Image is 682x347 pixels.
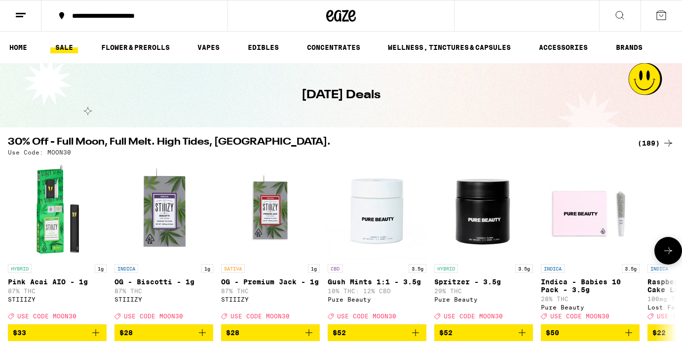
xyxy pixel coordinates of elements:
[114,278,213,286] p: OG - Biscotti - 1g
[221,160,320,259] img: STIIIZY - OG - Premium Jack - 1g
[541,160,640,259] img: Pure Beauty - Indica - Babies 10 Pack - 3.5g
[541,264,565,273] p: INDICA
[328,278,426,286] p: Gush Mints 1:1 - 3.5g
[4,41,32,53] a: HOME
[434,296,533,303] div: Pure Beauty
[8,278,107,286] p: Pink Acai AIO - 1g
[611,41,647,53] a: BRANDS
[328,264,342,273] p: CBD
[221,296,320,303] div: STIIIZY
[13,329,26,337] span: $33
[337,313,396,319] span: USE CODE MOON30
[201,264,213,273] p: 1g
[541,160,640,324] a: Open page for Indica - Babies 10 Pack - 3.5g from Pure Beauty
[8,264,32,273] p: HYBRID
[652,329,666,337] span: $22
[434,288,533,294] p: 29% THC
[333,329,346,337] span: $52
[434,264,458,273] p: HYBRID
[114,324,213,341] button: Add to bag
[114,264,138,273] p: INDICA
[221,278,320,286] p: OG - Premium Jack - 1g
[541,296,640,302] p: 28% THC
[221,264,245,273] p: SATIVA
[8,160,107,324] a: Open page for Pink Acai AIO - 1g from STIIIZY
[8,296,107,303] div: STIIIZY
[328,160,426,259] img: Pure Beauty - Gush Mints 1:1 - 3.5g
[541,304,640,310] div: Pure Beauty
[8,324,107,341] button: Add to bag
[550,313,609,319] span: USE CODE MOON30
[119,329,133,337] span: $28
[50,41,78,53] a: SALE
[434,160,533,259] img: Pure Beauty - Spritzer - 3.5g
[439,329,453,337] span: $52
[95,264,107,273] p: 1g
[114,160,213,259] img: STIIIZY - OG - Biscotti - 1g
[114,160,213,324] a: Open page for OG - Biscotti - 1g from STIIIZY
[328,324,426,341] button: Add to bag
[541,278,640,294] p: Indica - Babies 10 Pack - 3.5g
[221,324,320,341] button: Add to bag
[541,324,640,341] button: Add to bag
[96,41,175,53] a: FLOWER & PREROLLS
[8,288,107,294] p: 87% THC
[114,288,213,294] p: 87% THC
[383,41,516,53] a: WELLNESS, TINCTURES & CAPSULES
[534,41,593,53] a: ACCESSORIES
[328,296,426,303] div: Pure Beauty
[308,264,320,273] p: 1g
[17,313,76,319] span: USE CODE MOON30
[302,87,380,104] h1: [DATE] Deals
[243,41,284,53] a: EDIBLES
[114,296,213,303] div: STIIIZY
[221,160,320,324] a: Open page for OG - Premium Jack - 1g from STIIIZY
[302,41,365,53] a: CONCENTRATES
[124,313,183,319] span: USE CODE MOON30
[434,324,533,341] button: Add to bag
[230,313,290,319] span: USE CODE MOON30
[434,278,533,286] p: Spritzer - 3.5g
[328,288,426,294] p: 10% THC: 12% CBD
[622,264,640,273] p: 3.5g
[226,329,239,337] span: $28
[8,149,71,155] p: Use Code: MOON30
[221,288,320,294] p: 87% THC
[515,264,533,273] p: 3.5g
[546,329,559,337] span: $50
[444,313,503,319] span: USE CODE MOON30
[434,160,533,324] a: Open page for Spritzer - 3.5g from Pure Beauty
[192,41,225,53] a: VAPES
[647,264,671,273] p: INDICA
[328,160,426,324] a: Open page for Gush Mints 1:1 - 3.5g from Pure Beauty
[8,160,107,259] img: STIIIZY - Pink Acai AIO - 1g
[409,264,426,273] p: 3.5g
[638,137,674,149] a: (189)
[8,137,626,149] h2: 30% Off - Full Moon, Full Melt. High Tides, [GEOGRAPHIC_DATA].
